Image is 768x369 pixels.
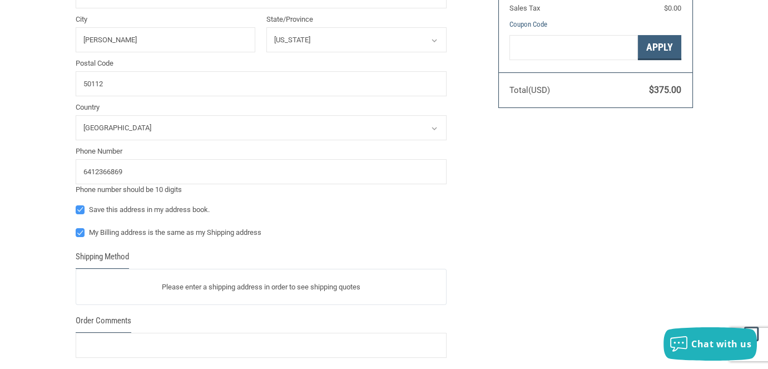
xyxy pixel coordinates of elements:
label: Country [76,102,447,113]
label: Postal Code [76,58,447,69]
button: Chat with us [663,327,757,361]
label: State/Province [266,14,447,25]
span: Sales Tax [509,4,540,12]
span: Total (USD) [509,85,550,95]
input: Gift Certificate or Coupon Code [509,35,638,60]
label: Phone Number [76,146,447,157]
div: Phone number should be 10 digits [76,184,447,195]
label: City [76,14,256,25]
span: $375.00 [649,85,681,95]
span: Chat with us [691,338,751,350]
button: Apply [638,35,681,60]
a: Coupon Code [509,20,547,28]
legend: Shipping Method [76,250,129,269]
label: Save this address in my address book. [76,205,447,214]
label: My Billing address is the same as my Shipping address [76,228,447,237]
span: $0.00 [664,4,681,12]
p: Please enter a shipping address in order to see shipping quotes [76,276,446,298]
legend: Order Comments [76,314,131,333]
